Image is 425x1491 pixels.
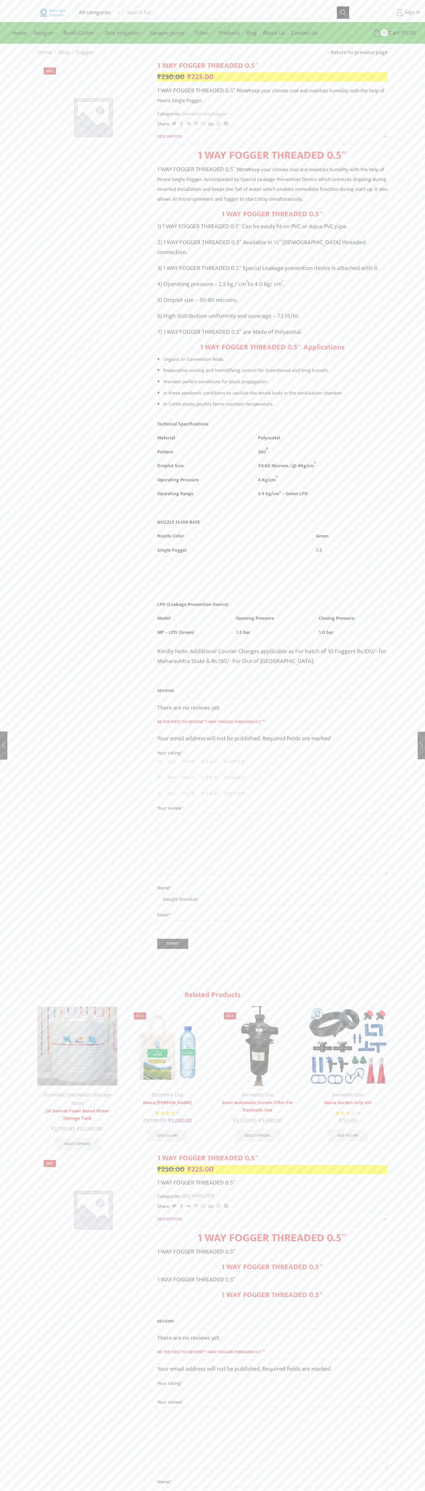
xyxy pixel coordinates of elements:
[157,1380,388,1387] label: Your rating
[258,434,280,442] strong: Polyacetal
[157,911,388,919] label: Email
[182,774,195,781] a: 3 of 5 stars
[401,28,404,38] span: ₹
[328,1130,368,1142] a: Add to cart: “Heera Garden Drip Kit”
[157,1364,331,1374] span: Your email address will not be published. Required fields are marked
[218,1099,298,1114] a: Semi-Automatic Screen Filter For Domestic Use
[157,628,194,636] strong: MP – LPD (Green)
[168,1116,171,1125] span: ₹
[157,1203,170,1210] span: Share:
[157,61,388,70] h1: 1 WAY FOGGER THREADED 0.5″
[157,263,388,273] p: 3) 1 WAY FOGGER THREADED 0.5″ Special Leakage prevention device is attached with it.
[157,129,388,144] a: Description
[338,1116,357,1125] bdi: 750.00
[356,27,416,39] a: 0 Cart ₹0.00
[276,474,278,480] sup: 2
[163,366,388,375] li: Evaporative cooling and humidifying control for Greenhouse and long tunnels.
[30,26,60,40] a: Raingun
[44,1090,76,1100] a: Domestic Use
[233,1116,236,1125] span: ₹
[9,26,30,40] a: Home
[157,532,184,540] strong: Nozzle Color
[163,400,388,409] li: In Cattle sheds, poultry farms maintain temperature.
[185,989,241,1001] span: Related products
[157,939,188,949] input: Submit
[58,49,70,57] a: Shop
[182,758,195,765] a: 3 of 5 stars
[260,26,288,40] a: About Us
[124,1003,211,1146] div: 2 / 6
[157,646,388,666] p: Kindly Note: Additional Courier Charges applicable as For batch of 10 Foggers Rs.100/- for Mahara...
[167,774,176,781] a: 2 of 5 stars
[157,222,388,231] p: 1) 1 WAY FOGGER THREADED 0.5″ Can be easily fit on PVC or Aqua PVC pipe.
[218,1006,298,1086] img: Semi-Automatic Screen Filter for Domestic Use
[157,420,209,428] strong: Technical Specifications
[337,6,349,19] button: Search button
[201,790,218,797] a: 4 of 5 stars
[157,804,388,812] label: Your review
[401,28,416,38] bdi: 0.00
[388,29,400,37] span: Cart
[157,490,193,498] strong: Operating Range
[201,758,218,765] a: 4 of 5 stars
[157,279,388,289] p: 4) Operating pressure – 2.5 kg / cm to 4.0 kg/ cm .
[157,1333,388,1343] p: There are no reviews yet.
[157,327,388,337] p: 7) 1 WAY FOGGER THREADED 0.5″ are Made of Polyacetal.
[157,884,388,892] label: Name
[214,1003,301,1146] div: 3 / 6
[308,1099,388,1107] a: Heera Garden Drip Kit
[187,1163,214,1176] bdi: 225.00
[187,71,191,83] span: ₹
[204,1192,215,1200] a: फॉगर
[52,1124,74,1134] bdi: 2,700.00
[259,1116,282,1125] bdi: 3,600.00
[224,758,245,765] a: 5 of 5 stars
[181,110,211,118] a: Domestic Use
[187,1163,191,1176] span: ₹
[236,628,250,636] strong: 1.5 bar
[157,1212,388,1227] a: Description
[76,49,93,57] a: Fogger
[259,1116,262,1125] span: ₹
[316,532,329,540] strong: Green
[216,26,243,40] a: Products
[37,1125,117,1133] span: –
[282,278,283,284] sup: 2
[157,476,199,484] strong: Operating Pressure
[134,1012,146,1019] span: Sale
[319,614,354,622] strong: Closing Pressure
[60,26,102,40] a: Brush Cutter
[157,86,388,105] p: 1 WAY FOGGER THREADED 0.5″ Now
[157,121,170,128] span: Share:
[236,614,274,622] strong: Opening Pressure
[157,149,388,162] h1: 1 WAY FOGGER THREADED 0.5″
[157,1163,161,1176] span: ₹
[233,1116,256,1125] bdi: 3,200.00
[157,1193,215,1200] span: Categories: ,
[235,1130,280,1142] a: Select options for “Semi-Automatic Screen Filter For Domestic Use”
[157,462,184,470] strong: Droplet Size
[335,1110,360,1116] div: Rated 2.67 out of 5
[157,774,162,781] a: 1 of 5 stars
[157,448,173,456] strong: Pattern
[218,1117,298,1125] span: –
[44,1160,56,1167] span: Sale
[381,29,388,36] span: 0
[181,1192,203,1200] a: घरेलू उपयोग
[258,490,308,498] strong: 2-4 kg/cm² – Green LPD
[258,462,314,470] strong: 50-60 Microns /@ 4Kg/cm
[359,7,420,18] a: Sign in
[147,1130,188,1142] a: Add to cart: “Heera Vermi Nursery”
[157,1263,388,1272] h2: 1 WAY FOGGER THREADED 0.5″
[157,237,388,257] p: 2) 1 WAY FOGGER THREADED 0.5″ Available in ½’’ [DEMOGRAPHIC_DATA] threaded connection.
[124,6,337,19] input: Search for...
[37,1006,117,1086] img: Jal Samrat Foam Based Water Storage Tank
[37,61,148,172] img: Placeholder
[37,1154,148,1264] img: Placeholder
[157,1349,388,1360] span: Be the first to review “1 WAY FOGGER THREADED 0.5″”
[163,389,388,398] li: In these pandemic conditions to sanitize the whole body in the sanitization chamber.
[157,1478,388,1486] label: Name
[157,600,228,608] strong: LPD (Leakage Prevention Device)
[77,1124,103,1134] bdi: 32,500.00
[143,1116,166,1125] bdi: 3,500.00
